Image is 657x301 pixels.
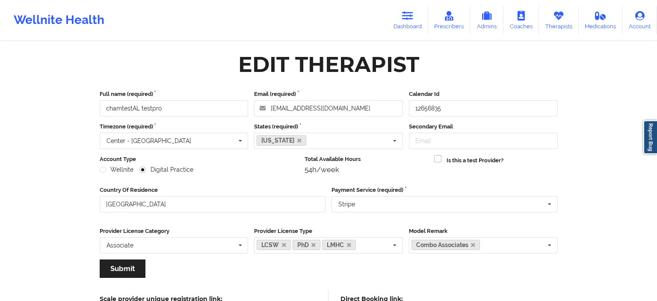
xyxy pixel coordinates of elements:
[257,135,306,146] a: [US_STATE]
[428,6,471,34] a: Prescribers
[107,138,191,144] div: Center - [GEOGRAPHIC_DATA]
[322,240,356,250] a: LMHC
[331,186,558,194] label: Payment Service (required)
[257,240,291,250] a: LCSW
[293,240,321,250] a: PhD
[409,133,558,149] input: Email
[139,166,193,173] label: Digital Practice
[409,122,558,131] label: Secondary Email
[622,6,657,34] a: Account
[539,6,579,34] a: Therapists
[254,90,403,98] label: Email (required)
[100,100,249,116] input: Full name
[100,186,326,194] label: Country Of Residence
[447,156,503,165] label: Is this a test Provider?
[100,227,249,235] label: Provider License Category
[409,227,558,235] label: Model Remark
[100,259,145,278] button: Submit
[100,90,249,98] label: Full name (required)
[100,166,134,173] label: Wellnite
[238,51,419,78] div: Edit Therapist
[338,201,355,207] div: Stripe
[503,6,539,34] a: Coaches
[305,165,428,174] div: 54h/week
[470,6,503,34] a: Admins
[643,120,657,154] a: Report Bug
[254,100,403,116] input: Email address
[107,242,133,248] div: Associate
[100,155,299,164] label: Account Type
[409,100,558,116] input: Calendar Id
[100,122,249,131] label: Timezone (required)
[305,155,428,164] label: Total Available Hours
[411,240,480,250] a: Combo Associates
[579,6,623,34] a: Medications
[254,227,403,235] label: Provider License Type
[387,6,428,34] a: Dashboard
[254,122,403,131] label: States (required)
[409,90,558,98] label: Calendar Id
